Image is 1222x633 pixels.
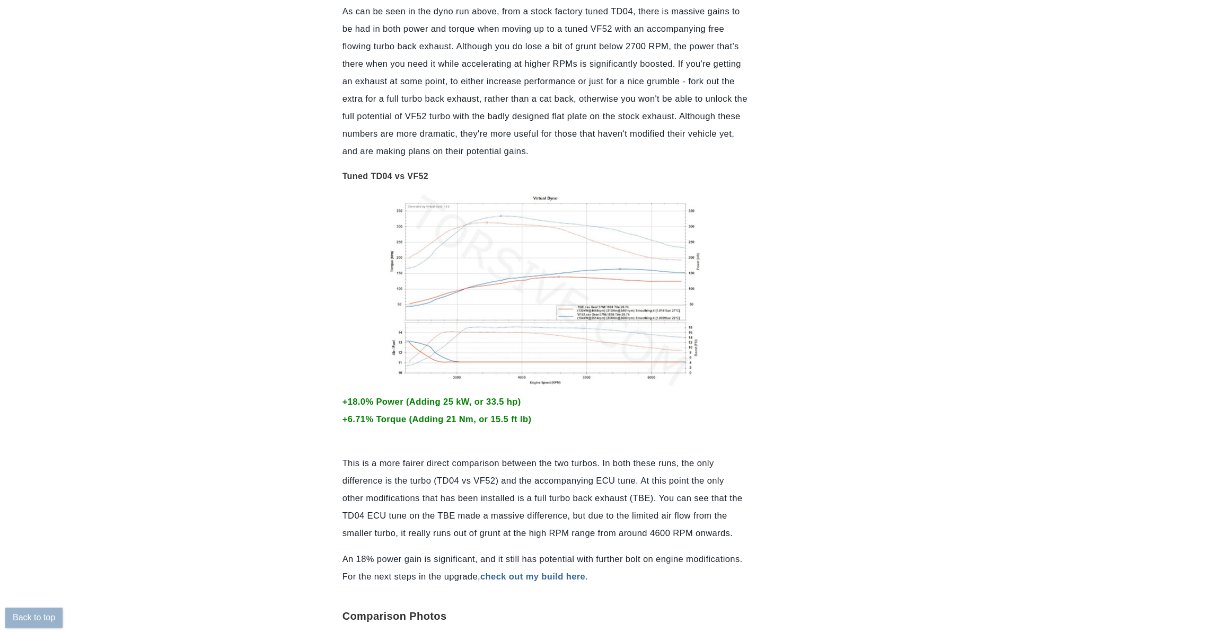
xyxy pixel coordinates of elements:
a: check out my build here [480,571,585,581]
h3: Tuned TD04 vs VF52 [342,160,748,185]
button: Back to top [5,608,63,628]
p: This is a more fairer direct comparison between the two turbos. In both these runs, the only diff... [342,454,748,541]
span: +18.0% Power (Adding 25 kW, or 33.5 hp) [342,396,521,406]
span: +6.71% Torque (Adding 21 Nm, or 15.5 ft lb) [342,414,532,423]
img: Tuned TD04 vs VF52 comparison [386,193,704,387]
h2: Comparison Photos [342,594,748,622]
p: An 18% power gain is significant, and it still has potential with further bolt on engine modifica... [342,550,748,585]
